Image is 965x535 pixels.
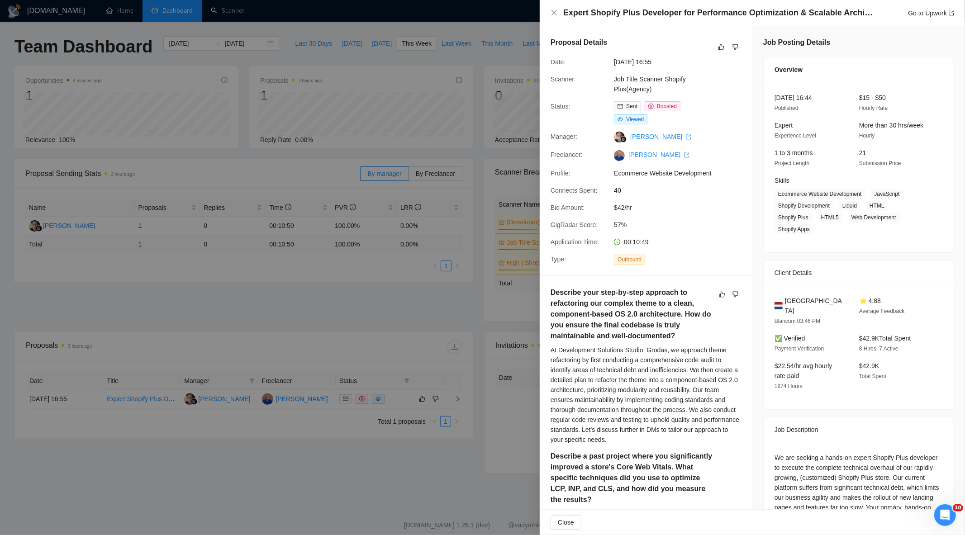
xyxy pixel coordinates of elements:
[624,238,649,246] span: 00:10:49
[620,136,627,142] img: gigradar-bm.png
[551,204,585,211] span: Bid Amount:
[614,185,750,195] span: 40
[732,291,739,298] span: dislike
[551,238,599,246] span: Application Time:
[859,105,888,111] span: Hourly Rate
[551,103,570,110] span: Status:
[775,362,832,379] span: $22.54/hr avg hourly rate paid
[775,335,805,342] span: ✅ Verified
[551,256,566,263] span: Type:
[859,149,866,156] span: 21
[763,37,830,48] h5: Job Posting Details
[775,224,813,234] span: Shopify Apps
[628,151,689,158] a: [PERSON_NAME] export
[614,220,750,230] span: 57%
[908,9,954,17] a: Go to Upworkexport
[614,203,750,213] span: $42/hr
[618,104,623,109] span: mail
[775,94,812,101] span: [DATE] 16:44
[775,189,865,199] span: Ecommerce Website Development
[859,160,901,166] span: Submission Price
[657,103,677,109] span: Boosted
[775,177,789,184] span: Skills
[551,451,713,505] h5: Describe a past project where you significantly improved a store's Core Web Vitals. What specific...
[848,213,900,223] span: Web Development
[775,346,824,352] span: Payment Verification
[859,362,879,369] span: $42.9K
[551,9,558,16] span: close
[618,117,623,122] span: eye
[719,291,725,298] span: like
[614,255,645,265] span: Outbound
[775,149,813,156] span: 1 to 3 months
[551,345,741,445] div: At Development Solutions Studio, Grodas, we approach theme refactoring by first conducting a comp...
[718,43,724,51] span: like
[949,10,954,16] span: export
[871,189,903,199] span: JavaScript
[953,504,963,511] span: 10
[859,308,905,314] span: Average Feedback
[551,58,566,66] span: Date:
[551,133,577,140] span: Manager:
[775,201,833,211] span: Shopify Development
[775,213,812,223] span: Shopify Plus
[684,152,689,158] span: export
[859,297,881,304] span: ⭐ 4.88
[614,168,750,178] span: Ecommerce Website Development
[630,133,691,140] a: [PERSON_NAME] export
[614,150,625,161] img: c1gfRzHJo4lwB2uvQU6P4BT15O_lr8ReaehWjS0ADxTjCRy4vAPwXYrdgz0EeetcBO
[818,213,842,223] span: HTML5
[614,239,620,245] span: clock-circle
[775,417,943,442] div: Job Description
[614,57,750,67] span: [DATE] 16:55
[648,104,654,109] span: dollar
[551,515,581,530] button: Close
[551,287,713,341] h5: Describe your step-by-step approach to refactoring our complex theme to a clean, component-based ...
[558,517,574,527] span: Close
[614,76,686,93] a: Job Title Scanner Shopify Plus(Agency)
[551,9,558,17] button: Close
[934,504,956,526] iframe: Intercom live chat
[859,94,886,101] span: $15 - $50
[775,260,943,285] div: Client Details
[716,42,727,52] button: like
[686,134,691,140] span: export
[626,103,637,109] span: Sent
[551,151,583,158] span: Freelancer:
[775,160,809,166] span: Project Length
[551,187,598,194] span: Connects Spent:
[859,122,923,129] span: More than 30 hrs/week
[839,201,860,211] span: Liquid
[859,133,875,139] span: Hourly
[551,37,607,48] h5: Proposal Details
[859,373,886,379] span: Total Spent
[563,7,875,19] h4: Expert Shopify Plus Developer for Performance Optimization & Scalable Architecture
[626,116,644,123] span: Viewed
[551,170,570,177] span: Profile:
[551,76,576,83] span: Scanner:
[866,201,888,211] span: HTML
[551,221,598,228] span: GigRadar Score:
[775,383,803,389] span: 1874 Hours
[775,65,803,75] span: Overview
[730,42,741,52] button: dislike
[775,318,820,324] span: Blaricum 03:46 PM
[859,335,911,342] span: $42.9K Total Spent
[775,133,816,139] span: Experience Level
[730,289,741,300] button: dislike
[775,105,799,111] span: Published
[775,122,793,129] span: Expert
[859,346,898,352] span: 8 Hires, 7 Active
[717,289,727,300] button: like
[775,301,783,311] img: 🇳🇱
[785,296,845,316] span: [GEOGRAPHIC_DATA]
[732,43,739,51] span: dislike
